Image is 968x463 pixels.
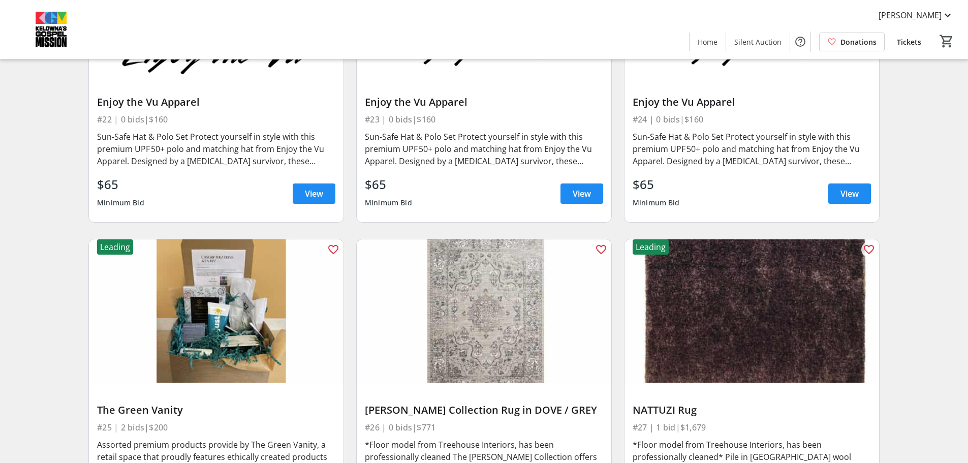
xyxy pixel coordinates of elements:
div: $65 [97,175,144,194]
button: Cart [938,32,956,50]
mat-icon: favorite_outline [327,243,339,256]
button: Help [790,32,810,52]
div: Sun-Safe Hat & Polo Set Protect yourself in style with this premium UPF 50+ polo and matching hat... [633,131,871,167]
img: The Green Vanity [89,239,344,383]
a: Tickets [889,33,929,51]
div: Sun-Safe Hat & Polo Set Protect yourself in style with this premium UPF 50+ polo and matching hat... [365,131,603,167]
div: Minimum Bid [365,194,412,212]
img: NATTUZI Rug [624,239,879,383]
span: View [573,188,591,200]
img: Kelowna's Gospel Mission's Logo [6,4,97,55]
button: [PERSON_NAME] [870,7,962,23]
span: View [840,188,859,200]
div: $65 [365,175,412,194]
div: Enjoy the Vu Apparel [365,96,603,108]
div: #24 | 0 bids | $160 [633,112,871,127]
mat-icon: favorite_outline [595,243,607,256]
div: $65 [633,175,680,194]
div: #23 | 0 bids | $160 [365,112,603,127]
div: Minimum Bid [633,194,680,212]
a: Home [690,33,726,51]
div: #27 | 1 bid | $1,679 [633,420,871,435]
div: The Green Vanity [97,404,335,416]
div: Minimum Bid [97,194,144,212]
span: [PERSON_NAME] [879,9,942,21]
a: View [828,183,871,204]
span: Donations [840,37,877,47]
div: #26 | 0 bids | $771 [365,420,603,435]
span: Tickets [897,37,921,47]
div: Enjoy the Vu Apparel [97,96,335,108]
mat-icon: favorite_outline [863,243,875,256]
img: JOAQUIN Collection Rug in DOVE / GREY [357,239,611,383]
div: [PERSON_NAME] Collection Rug in DOVE / GREY [365,404,603,416]
span: Silent Auction [734,37,782,47]
div: Leading [633,239,669,255]
div: Enjoy the Vu Apparel [633,96,871,108]
a: View [560,183,603,204]
div: NATTUZI Rug [633,404,871,416]
a: Silent Auction [726,33,790,51]
div: #22 | 0 bids | $160 [97,112,335,127]
div: #25 | 2 bids | $200 [97,420,335,435]
span: View [305,188,323,200]
div: Sun-Safe Hat & Polo Set Protect yourself in style with this premium UPF 50+ polo and matching hat... [97,131,335,167]
a: View [293,183,335,204]
a: Donations [819,33,885,51]
div: Leading [97,239,133,255]
span: Home [698,37,717,47]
